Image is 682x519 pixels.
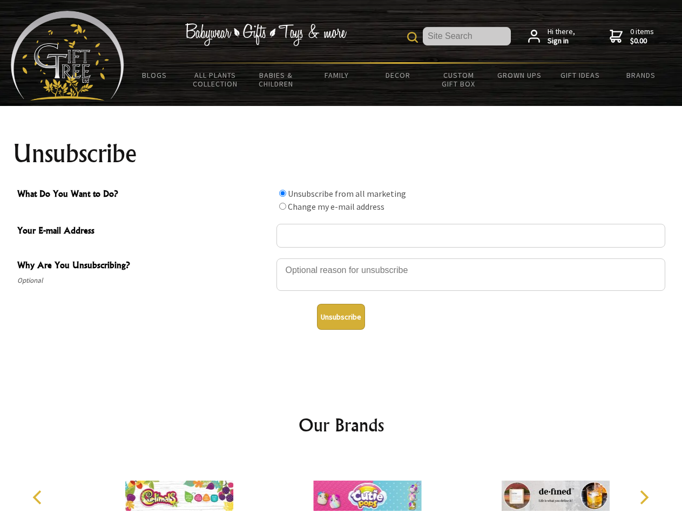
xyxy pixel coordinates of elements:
[428,64,489,95] a: Custom Gift Box
[407,32,418,43] img: product search
[17,224,271,239] span: Your E-mail Address
[185,23,347,46] img: Babywear - Gifts - Toys & more
[13,141,670,167] h1: Unsubscribe
[632,485,656,509] button: Next
[185,64,246,95] a: All Plants Collection
[423,27,511,45] input: Site Search
[246,64,307,95] a: Babies & Children
[489,64,550,86] a: Grown Ups
[17,258,271,274] span: Why Are You Unsubscribing?
[550,64,611,86] a: Gift Ideas
[548,36,575,46] strong: Sign in
[22,412,661,438] h2: Our Brands
[307,64,368,86] a: Family
[367,64,428,86] a: Decor
[528,27,575,46] a: Hi there,Sign in
[288,201,384,212] label: Change my e-mail address
[630,36,654,46] strong: $0.00
[611,64,672,86] a: Brands
[548,27,575,46] span: Hi there,
[279,190,286,197] input: What Do You Want to Do?
[17,187,271,203] span: What Do You Want to Do?
[11,11,124,101] img: Babyware - Gifts - Toys and more...
[317,304,365,330] button: Unsubscribe
[276,258,665,291] textarea: Why Are You Unsubscribing?
[288,188,406,199] label: Unsubscribe from all marketing
[630,26,654,46] span: 0 items
[279,203,286,210] input: What Do You Want to Do?
[27,485,51,509] button: Previous
[17,274,271,287] span: Optional
[276,224,665,248] input: Your E-mail Address
[610,27,654,46] a: 0 items$0.00
[124,64,185,86] a: BLOGS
